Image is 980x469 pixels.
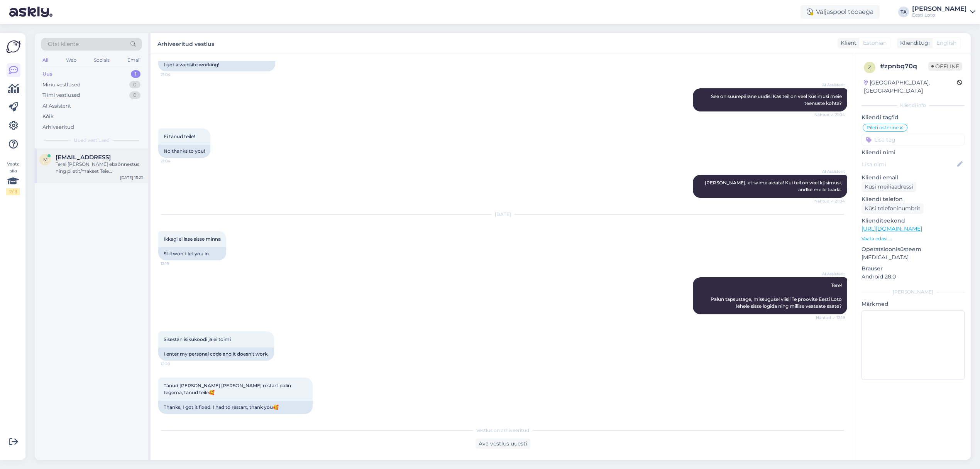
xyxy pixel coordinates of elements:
span: See on suurepärane uudis! Kas teil on veel küsimusi meie teenuste kohta? [711,93,843,106]
span: Vestlus on arhiveeritud [476,427,529,434]
span: m [43,157,47,162]
div: Tere! [PERSON_NAME] ebaõnnestus ning piletit/makset Teie mängukontole ei ilmunud, palume edastada... [56,161,144,175]
span: Nähtud ✓ 21:04 [814,198,845,204]
div: [GEOGRAPHIC_DATA], [GEOGRAPHIC_DATA] [864,79,957,95]
div: Socials [92,55,111,65]
div: Web [64,55,78,65]
p: Kliendi telefon [862,195,965,203]
p: [MEDICAL_DATA] [862,253,965,261]
div: Minu vestlused [42,81,81,89]
p: Vaata edasi ... [862,235,965,242]
span: Offline [928,62,962,71]
div: Ava vestlus uuesti [476,439,530,449]
div: Vaata siia [6,160,20,195]
div: AI Assistent [42,102,71,110]
span: 21:04 [161,158,190,164]
span: 21:04 [161,72,190,78]
span: Uued vestlused [74,137,110,144]
p: Kliendi nimi [862,148,965,157]
img: Askly Logo [6,39,21,54]
div: Email [126,55,142,65]
span: Nähtud ✓ 21:04 [814,112,845,118]
span: AI Assistent [816,169,845,174]
span: AI Assistent [816,82,845,88]
div: 0 [129,91,140,99]
div: Klient [838,39,856,47]
div: Arhiveeritud [42,123,74,131]
div: Väljaspool tööaega [801,5,880,19]
div: Thanks, I got it fixed, I had to restart, thank you🥰 [158,401,313,414]
span: AI Assistent [816,271,845,277]
p: Kliendi email [862,174,965,182]
span: Sisestan isikukoodi ja ei toimi [164,336,231,342]
div: 2 / 3 [6,188,20,195]
p: Brauser [862,265,965,273]
div: All [41,55,50,65]
div: Still won't let you in [158,247,226,260]
div: [PERSON_NAME] [912,6,967,12]
div: Uus [42,70,52,78]
div: [PERSON_NAME] [862,288,965,295]
div: Tiimi vestlused [42,91,80,99]
span: mari.murakas@hotmail.con [56,154,111,161]
span: z [868,64,871,70]
div: 1 [131,70,140,78]
div: No thanks to you! [158,145,210,158]
span: Ei tänud teile! [164,133,195,139]
p: Märkmed [862,300,965,308]
input: Lisa tag [862,134,965,145]
div: Eesti Loto [912,12,967,18]
input: Lisa nimi [862,160,956,169]
div: Küsi meiliaadressi [862,182,916,192]
span: 13:30 [161,414,190,420]
div: TA [898,7,909,17]
span: Tänud [PERSON_NAME] [PERSON_NAME] restart pidin tegema, tänud teile🥰 [164,383,292,395]
span: Pileti ostmine [867,125,899,130]
div: Kõik [42,113,54,120]
div: Kliendi info [862,102,965,109]
a: [PERSON_NAME]Eesti Loto [912,6,975,18]
span: [PERSON_NAME], et saime aidata! Kui teil on veel küsimusi, andke meile teada. [705,180,843,192]
div: I got a website working! [158,58,275,71]
div: [DATE] 15:22 [120,175,144,181]
div: I enter my personal code and it doesn't work. [158,348,274,361]
label: Arhiveeritud vestlus [157,38,214,48]
p: Kliendi tag'id [862,113,965,121]
span: Ikkagi ei lase sisse minna [164,236,221,242]
div: Klienditugi [897,39,930,47]
span: 12:20 [161,361,190,367]
span: Otsi kliente [48,40,79,48]
span: Nähtud ✓ 12:19 [816,315,845,321]
span: English [936,39,956,47]
div: Küsi telefoninumbrit [862,203,924,214]
div: [DATE] [158,211,847,218]
div: 0 [129,81,140,89]
p: Klienditeekond [862,217,965,225]
p: Android 28.0 [862,273,965,281]
span: 12:19 [161,261,190,267]
div: # zpnbq70q [880,62,928,71]
p: Operatsioonisüsteem [862,245,965,253]
a: [URL][DOMAIN_NAME] [862,225,922,232]
span: Estonian [863,39,887,47]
